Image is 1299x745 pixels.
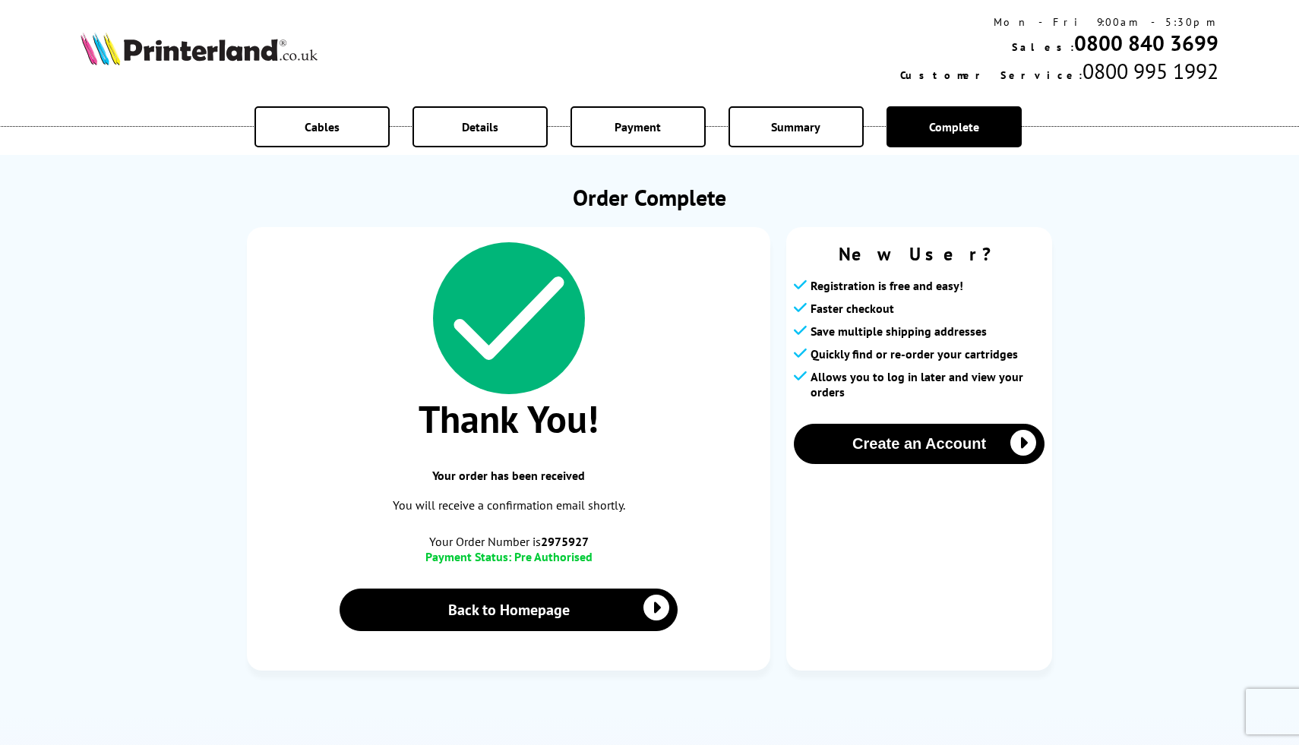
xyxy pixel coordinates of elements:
span: Your Order Number is [262,534,755,549]
span: Sales: [1012,40,1074,54]
span: Registration is free and easy! [811,278,963,293]
span: Cables [305,119,340,134]
span: Quickly find or re-order your cartridges [811,346,1018,361]
span: Summary [771,119,820,134]
span: Thank You! [262,394,755,444]
div: Mon - Fri 9:00am - 5:30pm [900,15,1218,29]
span: Payment Status: [425,549,511,564]
p: You will receive a confirmation email shortly. [262,495,755,516]
span: 0800 995 1992 [1082,57,1218,85]
button: Create an Account [794,424,1045,464]
span: New User? [794,242,1045,266]
span: Complete [929,119,979,134]
span: Pre Authorised [514,549,593,564]
h1: Order Complete [247,182,1052,212]
img: Printerland Logo [81,32,318,65]
span: Customer Service: [900,68,1082,82]
a: Back to Homepage [340,589,678,631]
span: Faster checkout [811,301,894,316]
span: Allows you to log in later and view your orders [811,369,1045,399]
span: Details [462,119,498,134]
b: 2975927 [541,534,589,549]
a: 0800 840 3699 [1074,29,1218,57]
span: Payment [615,119,661,134]
span: Save multiple shipping addresses [811,324,987,339]
span: Your order has been received [262,468,755,483]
